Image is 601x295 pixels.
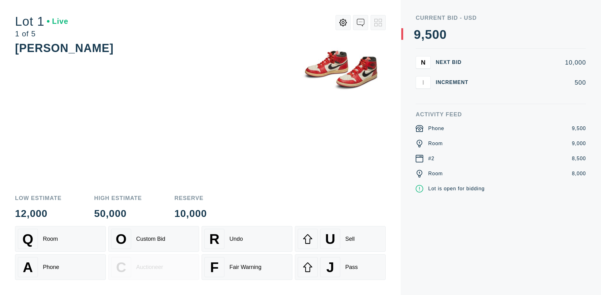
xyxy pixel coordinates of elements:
div: 12,000 [15,208,62,219]
div: Live [47,18,68,25]
div: Sell [345,236,355,242]
button: N [416,56,431,69]
button: JPass [295,254,386,280]
button: CAuctioneer [108,254,199,280]
div: Next Bid [436,60,473,65]
div: 10,000 [478,59,586,66]
div: 5 [425,28,432,41]
button: APhone [15,254,106,280]
div: High Estimate [94,195,142,201]
div: 9,000 [572,140,586,147]
span: U [325,231,335,247]
div: 0 [432,28,439,41]
span: A [23,259,33,275]
div: Increment [436,80,473,85]
span: O [116,231,127,247]
div: Lot is open for bidding [428,185,485,192]
div: 0 [439,28,447,41]
div: 8,000 [572,170,586,177]
span: I [422,79,424,86]
div: 9 [414,28,421,41]
span: J [326,259,334,275]
div: 8,500 [572,155,586,162]
div: Room [428,170,443,177]
div: Undo [229,236,243,242]
span: N [421,59,425,66]
button: RUndo [202,226,292,252]
span: F [210,259,218,275]
span: R [209,231,219,247]
button: OCustom Bid [108,226,199,252]
div: 10,000 [174,208,207,219]
div: Fair Warning [229,264,261,271]
div: Room [43,236,58,242]
div: Pass [345,264,358,271]
div: Lot 1 [15,15,68,28]
span: Q [23,231,33,247]
div: Phone [428,125,444,132]
div: Auctioneer [136,264,163,271]
div: 1 of 5 [15,30,68,38]
div: [PERSON_NAME] [15,42,114,55]
div: Reserve [174,195,207,201]
div: 50,000 [94,208,142,219]
div: 9,500 [572,125,586,132]
div: , [421,28,425,154]
button: I [416,76,431,89]
div: Low Estimate [15,195,62,201]
button: QRoom [15,226,106,252]
span: C [116,259,126,275]
div: 500 [478,79,586,86]
button: FFair Warning [202,254,292,280]
div: Custom Bid [136,236,165,242]
div: Phone [43,264,59,271]
div: Current Bid - USD [416,15,586,21]
div: #2 [428,155,434,162]
div: Room [428,140,443,147]
button: USell [295,226,386,252]
div: Activity Feed [416,112,586,117]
